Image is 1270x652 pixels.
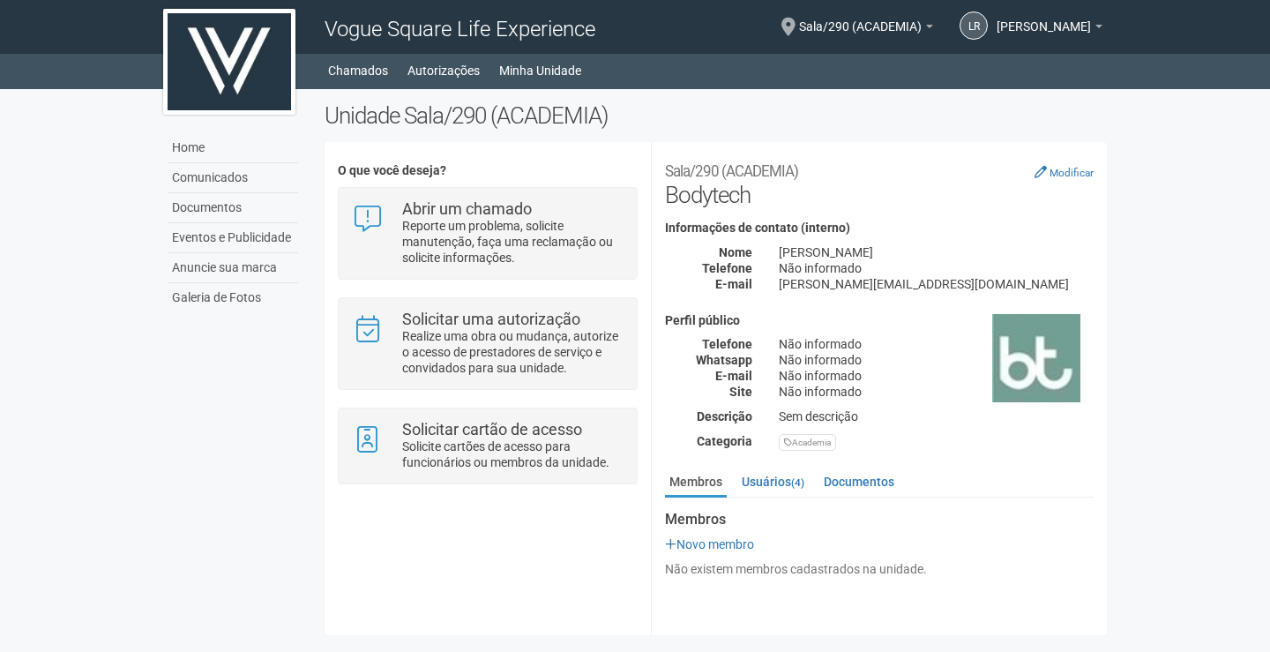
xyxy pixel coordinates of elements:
h2: Unidade Sala/290 (ACADEMIA) [325,102,1107,129]
a: Novo membro [665,537,754,551]
h4: Informações de contato (interno) [665,221,1094,235]
small: Modificar [1050,167,1094,179]
a: Chamados [328,58,388,83]
div: Não existem membros cadastrados na unidade. [665,561,1094,577]
strong: E-mail [715,369,752,383]
p: Solicite cartões de acesso para funcionários ou membros da unidade. [402,438,624,470]
p: Reporte um problema, solicite manutenção, faça uma reclamação ou solicite informações. [402,218,624,266]
a: Abrir um chamado Reporte um problema, solicite manutenção, faça uma reclamação ou solicite inform... [352,201,623,266]
div: [PERSON_NAME][EMAIL_ADDRESS][DOMAIN_NAME] [766,276,1107,292]
h4: Perfil público [665,314,1094,327]
span: Lays Roseno [997,3,1091,34]
a: Galeria de Fotos [168,283,298,312]
h2: Bodytech [665,155,1094,208]
div: [PERSON_NAME] [766,244,1107,260]
a: Modificar [1035,165,1094,179]
a: Solicitar cartão de acesso Solicite cartões de acesso para funcionários ou membros da unidade. [352,422,623,470]
strong: Solicitar cartão de acesso [402,420,582,438]
strong: Abrir um chamado [402,199,532,218]
div: Não informado [766,384,1107,400]
strong: Membros [665,512,1094,528]
strong: Nome [719,245,752,259]
div: Sem descrição [766,408,1107,424]
a: Autorizações [407,58,480,83]
a: Membros [665,468,727,498]
small: (4) [791,476,804,489]
a: Minha Unidade [499,58,581,83]
strong: Descrição [697,409,752,423]
div: Não informado [766,352,1107,368]
strong: Site [729,385,752,399]
a: [PERSON_NAME] [997,22,1102,36]
strong: Telefone [702,337,752,351]
div: Não informado [766,260,1107,276]
strong: Solicitar uma autorização [402,310,580,328]
a: Home [168,133,298,163]
span: Vogue Square Life Experience [325,17,595,41]
small: Sala/290 (ACADEMIA) [665,162,798,180]
h4: O que você deseja? [338,164,637,177]
div: Academia [779,434,836,451]
a: Solicitar uma autorização Realize uma obra ou mudança, autorize o acesso de prestadores de serviç... [352,311,623,376]
strong: Telefone [702,261,752,275]
img: logo.jpg [163,9,295,115]
a: Documentos [819,468,899,495]
a: Sala/290 (ACADEMIA) [799,22,933,36]
a: Eventos e Publicidade [168,223,298,253]
div: Não informado [766,368,1107,384]
strong: Whatsapp [696,353,752,367]
a: Usuários(4) [737,468,809,495]
strong: Categoria [697,434,752,448]
span: Sala/290 (ACADEMIA) [799,3,922,34]
a: Anuncie sua marca [168,253,298,283]
a: Comunicados [168,163,298,193]
strong: E-mail [715,277,752,291]
a: Documentos [168,193,298,223]
a: LR [960,11,988,40]
img: business.png [992,314,1080,402]
div: Não informado [766,336,1107,352]
p: Realize uma obra ou mudança, autorize o acesso de prestadores de serviço e convidados para sua un... [402,328,624,376]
